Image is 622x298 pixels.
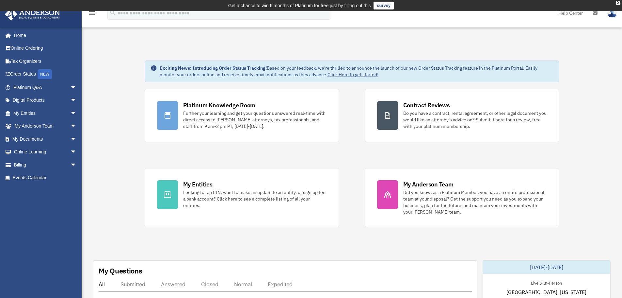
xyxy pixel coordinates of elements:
[183,189,327,209] div: Looking for an EIN, want to make an update to an entity, or sign up for a bank account? Click her...
[99,266,142,276] div: My Questions
[70,107,83,120] span: arrow_drop_down
[365,168,559,227] a: My Anderson Team Did you know, as a Platinum Member, you have an entire professional team at your...
[5,68,87,81] a: Order StatusNEW
[120,281,145,288] div: Submitted
[365,89,559,142] a: Contract Reviews Do you have a contract, rental agreement, or other legal document you would like...
[70,94,83,107] span: arrow_drop_down
[70,120,83,133] span: arrow_drop_down
[145,89,339,142] a: Platinum Knowledge Room Further your learning and get your questions answered real-time with dire...
[616,1,620,5] div: close
[526,279,567,286] div: Live & In-Person
[38,69,52,79] div: NEW
[5,29,83,42] a: Home
[5,55,87,68] a: Tax Organizers
[228,2,371,9] div: Get a chance to win 6 months of Platinum for free just by filling out this
[88,9,96,17] i: menu
[70,81,83,94] span: arrow_drop_down
[234,281,252,288] div: Normal
[403,189,547,215] div: Did you know, as a Platinum Member, you have an entire professional team at your disposal? Get th...
[70,146,83,159] span: arrow_drop_down
[483,261,610,274] div: [DATE]-[DATE]
[109,9,116,16] i: search
[161,281,185,288] div: Answered
[99,281,105,288] div: All
[3,8,62,21] img: Anderson Advisors Platinum Portal
[5,107,87,120] a: My Entitiesarrow_drop_down
[160,65,553,78] div: Based on your feedback, we're thrilled to announce the launch of our new Order Status Tracking fe...
[145,168,339,227] a: My Entities Looking for an EIN, want to make an update to an entity, or sign up for a bank accoun...
[5,158,87,171] a: Billingarrow_drop_down
[88,11,96,17] a: menu
[160,65,267,71] strong: Exciting News: Introducing Order Status Tracking!
[5,132,87,146] a: My Documentsarrow_drop_down
[183,110,327,130] div: Further your learning and get your questions answered real-time with direct access to [PERSON_NAM...
[327,72,378,78] a: Click Here to get started!
[183,180,213,188] div: My Entities
[201,281,218,288] div: Closed
[70,132,83,146] span: arrow_drop_down
[607,8,617,18] img: User Pic
[506,288,586,296] span: [GEOGRAPHIC_DATA], [US_STATE]
[403,180,454,188] div: My Anderson Team
[403,101,450,109] div: Contract Reviews
[5,171,87,184] a: Events Calendar
[268,281,293,288] div: Expedited
[403,110,547,130] div: Do you have a contract, rental agreement, or other legal document you would like an attorney's ad...
[374,2,394,9] a: survey
[5,94,87,107] a: Digital Productsarrow_drop_down
[5,42,87,55] a: Online Ordering
[70,158,83,172] span: arrow_drop_down
[5,81,87,94] a: Platinum Q&Aarrow_drop_down
[5,120,87,133] a: My Anderson Teamarrow_drop_down
[5,146,87,159] a: Online Learningarrow_drop_down
[183,101,256,109] div: Platinum Knowledge Room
